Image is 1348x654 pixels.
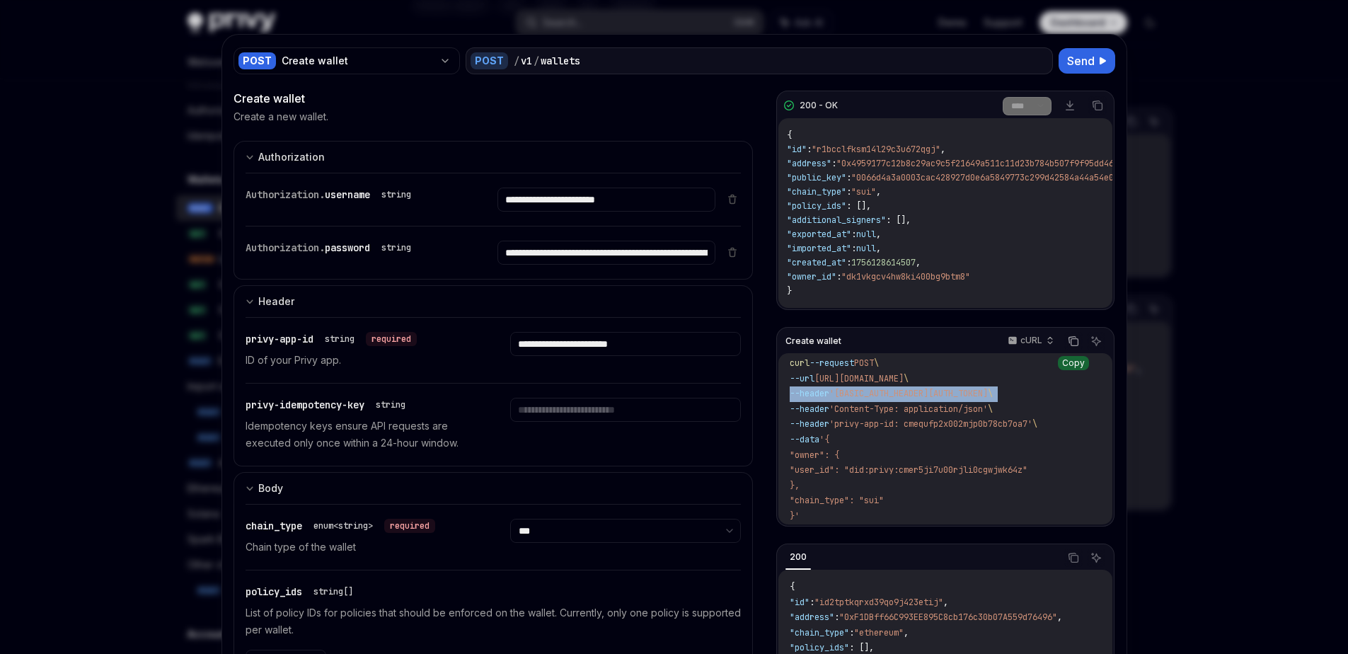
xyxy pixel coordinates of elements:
div: Authorization.username [246,188,417,202]
span: "id" [790,597,810,608]
div: wallets [541,54,580,68]
span: "id" [787,144,807,155]
span: privy-app-id [246,333,313,345]
span: , [876,229,881,240]
button: expand input section [234,472,754,504]
span: { [790,581,795,592]
span: "chain_type": "sui" [790,495,884,506]
span: "exported_at" [787,229,851,240]
span: Create wallet [785,335,841,347]
div: Create wallet [234,90,754,107]
button: Copy the contents from the code block [1064,549,1083,567]
button: Ask AI [1087,332,1105,350]
span: --header [790,403,829,415]
p: List of policy IDs for policies that should be enforced on the wallet. Currently, only one policy... [246,604,742,638]
span: "policy_ids" [790,642,849,653]
div: 200 - OK [800,100,838,111]
span: : [], [849,642,874,653]
span: , [940,144,945,155]
span: "owner": { [790,449,839,461]
p: ID of your Privy app. [246,352,476,369]
button: Ask AI [1087,549,1105,567]
span: 'Content-Type: application/json' [829,403,988,415]
span: , [943,597,948,608]
div: required [366,332,417,346]
span: "sui" [851,186,876,197]
span: "additional_signers" [787,214,886,226]
span: : [], [886,214,911,226]
span: password [325,241,370,254]
span: "owner_id" [787,271,836,282]
div: v1 [521,54,532,68]
span: "chain_type" [790,627,849,638]
button: expand input section [234,141,754,173]
div: policy_ids [246,585,359,599]
span: username [325,188,370,201]
span: \ [904,373,909,384]
span: : [836,271,841,282]
span: , [916,257,921,268]
span: : [851,243,856,254]
span: "policy_ids" [787,200,846,212]
div: Authorization [258,149,325,166]
div: 200 [785,549,811,566]
span: [URL][DOMAIN_NAME] [814,373,904,384]
span: , [1057,612,1062,623]
span: chain_type [246,520,302,532]
span: "dk1vkgcv4hw8ki400bg9btm8" [841,271,970,282]
span: } [787,285,792,297]
span: \ [1032,418,1037,430]
span: : [810,597,814,608]
div: Create wallet [282,54,434,68]
span: null [856,229,876,240]
span: \ [874,357,879,369]
span: --header [790,418,829,430]
div: chain_type [246,519,435,533]
span: : [849,627,854,638]
span: "created_at" [787,257,846,268]
span: --data [790,434,819,445]
div: Copy [1058,356,1089,370]
button: Copy the contents from the code block [1088,96,1107,115]
div: string [325,333,355,345]
div: string [381,242,411,253]
p: Chain type of the wallet [246,539,476,556]
div: string [376,399,405,411]
div: string [381,189,411,200]
div: / [514,54,519,68]
div: Body [258,480,283,497]
span: '{ [819,434,829,445]
span: --url [790,373,814,384]
span: "0066d4a3a0003cac428927d0e6a5849773c299d42584a44a54e061e3588fea8e28" [851,172,1188,183]
span: }' [790,510,800,522]
div: Header [258,293,294,310]
span: : [846,257,851,268]
span: "ethereum" [854,627,904,638]
button: Copy the contents from the code block [1064,332,1083,350]
span: null [856,243,876,254]
span: policy_ids [246,585,302,598]
span: curl [790,357,810,369]
span: { [787,130,792,141]
span: , [904,627,909,638]
div: / [534,54,539,68]
div: enum<string> [313,520,373,532]
button: cURL [1000,329,1060,353]
span: \ [988,403,993,415]
button: POSTCreate wallet [234,46,460,76]
button: expand input section [234,285,754,317]
span: "public_key" [787,172,846,183]
div: privy-app-id [246,332,417,346]
div: required [384,519,435,533]
span: "0xF1DBff66C993EE895C8cb176c30b07A559d76496" [839,612,1057,623]
span: , [876,243,881,254]
span: : [846,172,851,183]
span: , [876,186,881,197]
span: "0x4959177c12b8c29ac9c5f21649a511c11d23b784b507f9f95dd4647092a3fe51" [836,158,1173,169]
p: Create a new wallet. [234,110,328,124]
button: Send [1059,48,1115,74]
p: Idempotency keys ensure API requests are executed only once within a 24-hour window. [246,418,476,452]
span: 1756128614507 [851,257,916,268]
span: "address" [787,158,831,169]
span: "address" [790,612,834,623]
